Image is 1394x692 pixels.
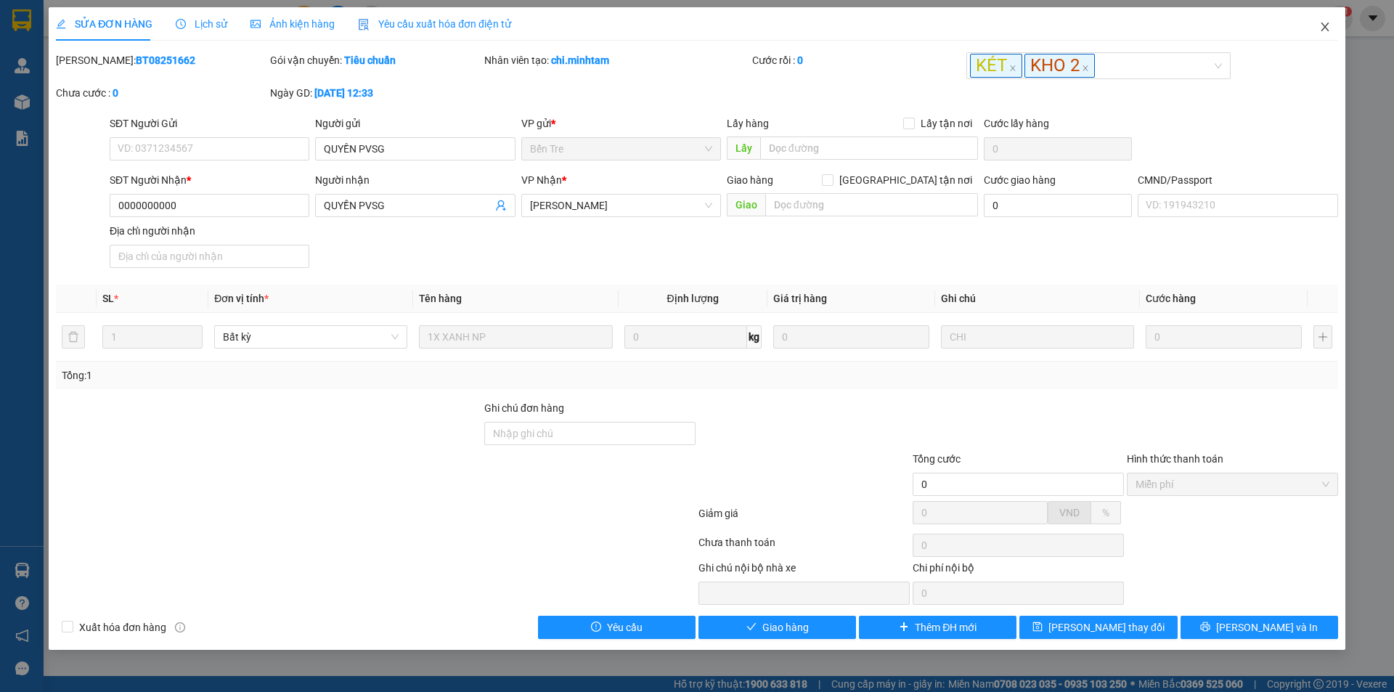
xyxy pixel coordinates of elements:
span: Thêm ĐH mới [915,619,977,635]
span: Cước hàng [1146,293,1196,304]
span: save [1032,622,1043,633]
button: save[PERSON_NAME] thay đổi [1019,616,1177,639]
div: Ngày GD: [270,85,481,101]
label: Hình thức thanh toán [1127,453,1223,465]
label: Cước giao hàng [984,174,1056,186]
input: Cước giao hàng [984,194,1132,217]
span: Ảnh kiện hàng [250,18,335,30]
span: KÉT [970,54,1022,78]
span: Lấy tận nơi [915,115,978,131]
button: Close [1305,7,1345,48]
b: [DATE] 12:33 [314,87,373,99]
span: Xuất hóa đơn hàng [73,619,172,635]
span: Yêu cầu [607,619,643,635]
span: user-add [495,200,507,211]
span: Miễn phí [1136,473,1329,495]
input: Cước lấy hàng [984,137,1132,160]
span: [PERSON_NAME] thay đổi [1048,619,1165,635]
input: Ghi Chú [941,325,1134,349]
div: Người gửi [315,115,515,131]
span: Giao hàng [762,619,809,635]
div: Chưa cước : [56,85,267,101]
div: Giảm giá [697,505,911,531]
span: edit [56,19,66,29]
div: Ghi chú nội bộ nhà xe [698,560,910,582]
th: Ghi chú [935,285,1140,313]
b: 0 [797,54,803,66]
span: Đơn vị tính [214,293,269,304]
span: KHO 2 [1024,54,1095,78]
span: VP Nhận [521,174,562,186]
input: 0 [1146,325,1302,349]
div: VP gửi [521,115,721,131]
img: icon [358,19,370,30]
span: Giá trị hàng [773,293,827,304]
span: [PERSON_NAME] và In [1216,619,1318,635]
span: close [1009,65,1016,72]
label: Cước lấy hàng [984,118,1049,129]
span: [GEOGRAPHIC_DATA] tận nơi [833,172,978,188]
label: Ghi chú đơn hàng [484,402,564,414]
div: CMND/Passport [1138,172,1337,188]
span: check [746,622,757,633]
span: Hồ Chí Minh [530,195,712,216]
span: % [1102,507,1109,518]
div: Người nhận [315,172,515,188]
input: Dọc đường [760,137,978,160]
span: Lịch sử [176,18,227,30]
div: Chi phí nội bộ [913,560,1124,582]
div: Nhân viên tạo: [484,52,749,68]
span: Tên hàng [419,293,462,304]
span: exclamation-circle [591,622,601,633]
b: chi.minhtam [551,54,609,66]
div: Cước rồi : [752,52,963,68]
span: SL [102,293,114,304]
input: Ghi chú đơn hàng [484,422,696,445]
span: VND [1059,507,1080,518]
span: Lấy hàng [727,118,769,129]
span: Định lượng [667,293,719,304]
span: kg [747,325,762,349]
div: Chưa thanh toán [697,534,911,560]
button: plusThêm ĐH mới [859,616,1016,639]
span: clock-circle [176,19,186,29]
div: Gói vận chuyển: [270,52,481,68]
span: Tổng cước [913,453,961,465]
span: info-circle [175,622,185,632]
b: 0 [113,87,118,99]
span: Giao [727,193,765,216]
div: SĐT Người Gửi [110,115,309,131]
input: VD: Bàn, Ghế [419,325,612,349]
span: Bất kỳ [223,326,399,348]
input: 0 [773,325,929,349]
input: Dọc đường [765,193,978,216]
div: [PERSON_NAME]: [56,52,267,68]
span: close [1319,21,1331,33]
span: Lấy [727,137,760,160]
b: Tiêu chuẩn [344,54,396,66]
button: checkGiao hàng [698,616,856,639]
span: close [1082,65,1089,72]
span: Yêu cầu xuất hóa đơn điện tử [358,18,511,30]
span: plus [899,622,909,633]
button: plus [1313,325,1332,349]
button: delete [62,325,85,349]
div: SĐT Người Nhận [110,172,309,188]
span: Bến Tre [530,138,712,160]
div: Địa chỉ người nhận [110,223,309,239]
span: Giao hàng [727,174,773,186]
button: exclamation-circleYêu cầu [538,616,696,639]
div: Tổng: 1 [62,367,538,383]
span: SỬA ĐƠN HÀNG [56,18,152,30]
span: printer [1200,622,1210,633]
span: picture [250,19,261,29]
input: Địa chỉ của người nhận [110,245,309,268]
b: BT08251662 [136,54,195,66]
button: printer[PERSON_NAME] và In [1181,616,1338,639]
